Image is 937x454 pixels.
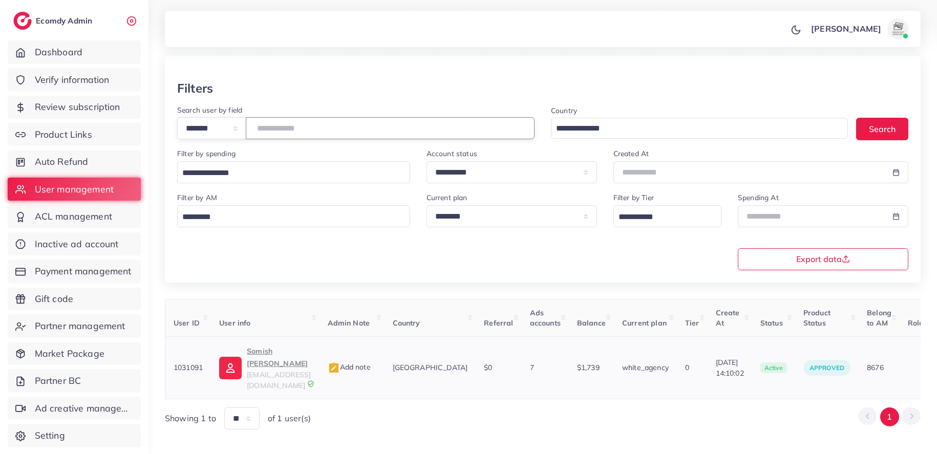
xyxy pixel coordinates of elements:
[484,318,513,328] span: Referral
[328,318,370,328] span: Admin Note
[685,318,699,328] span: Tier
[796,255,850,263] span: Export data
[8,397,141,420] a: Ad creative management
[856,118,908,140] button: Search
[35,155,89,168] span: Auto Refund
[8,424,141,447] a: Setting
[8,123,141,146] a: Product Links
[177,192,217,203] label: Filter by AM
[551,118,848,139] div: Search for option
[393,363,468,372] span: [GEOGRAPHIC_DATA]
[177,81,213,96] h3: Filters
[177,205,410,227] div: Search for option
[622,363,669,372] span: white_agency
[177,105,242,115] label: Search user by field
[35,210,112,223] span: ACL management
[530,363,534,372] span: 7
[738,192,779,203] label: Spending At
[36,16,95,26] h2: Ecomdy Admin
[613,192,654,203] label: Filter by Tier
[35,265,132,278] span: Payment management
[427,192,467,203] label: Current plan
[716,357,744,378] span: [DATE] 14:10:02
[8,232,141,256] a: Inactive ad account
[760,362,787,374] span: active
[35,46,82,59] span: Dashboard
[179,165,397,181] input: Search for option
[8,205,141,228] a: ACL management
[35,319,125,333] span: Partner management
[177,161,410,183] div: Search for option
[179,209,397,225] input: Search for option
[35,292,73,306] span: Gift code
[738,248,908,270] button: Export data
[13,12,95,30] a: logoEcomdy Admin
[551,105,577,116] label: Country
[867,363,884,372] span: 8676
[530,308,561,328] span: Ads accounts
[427,148,477,159] label: Account status
[805,18,912,39] a: [PERSON_NAME]avatar
[810,364,844,372] span: approved
[177,148,236,159] label: Filter by spending
[613,205,721,227] div: Search for option
[880,407,899,426] button: Go to page 1
[268,413,311,424] span: of 1 user(s)
[328,362,371,372] span: Add note
[803,308,830,328] span: Product Status
[8,287,141,311] a: Gift code
[908,318,927,328] span: Roles
[888,18,908,39] img: avatar
[685,363,689,372] span: 0
[716,308,740,328] span: Create At
[8,150,141,174] a: Auto Refund
[247,345,311,370] p: Somish [PERSON_NAME]
[577,363,600,372] span: $1,739
[35,402,133,415] span: Ad creative management
[174,318,200,328] span: User ID
[8,314,141,338] a: Partner management
[484,363,492,372] span: $0
[219,318,250,328] span: User info
[174,363,203,372] span: 1031091
[8,68,141,92] a: Verify information
[552,121,835,137] input: Search for option
[35,128,92,141] span: Product Links
[622,318,667,328] span: Current plan
[35,237,119,251] span: Inactive ad account
[577,318,606,328] span: Balance
[35,100,120,114] span: Review subscription
[858,407,921,426] ul: Pagination
[615,209,708,225] input: Search for option
[8,369,141,393] a: Partner BC
[219,345,311,391] a: Somish [PERSON_NAME][EMAIL_ADDRESS][DOMAIN_NAME]
[35,183,114,196] span: User management
[35,347,104,360] span: Market Package
[8,178,141,201] a: User management
[811,23,881,35] p: [PERSON_NAME]
[760,318,783,328] span: Status
[8,342,141,365] a: Market Package
[8,95,141,119] a: Review subscription
[613,148,649,159] label: Created At
[165,413,216,424] span: Showing 1 to
[8,260,141,283] a: Payment management
[219,357,242,379] img: ic-user-info.36bf1079.svg
[35,429,65,442] span: Setting
[247,370,311,390] span: [EMAIL_ADDRESS][DOMAIN_NAME]
[867,308,891,328] span: Belong to AM
[8,40,141,64] a: Dashboard
[393,318,420,328] span: Country
[35,374,81,387] span: Partner BC
[13,12,32,30] img: logo
[307,380,314,387] img: 9CAL8B2pu8EFxCJHYAAAAldEVYdGRhdGU6Y3JlYXRlADIwMjItMTItMDlUMDQ6NTg6MzkrMDA6MDBXSlgLAAAAJXRFWHRkYXR...
[328,362,340,374] img: admin_note.cdd0b510.svg
[35,73,110,87] span: Verify information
